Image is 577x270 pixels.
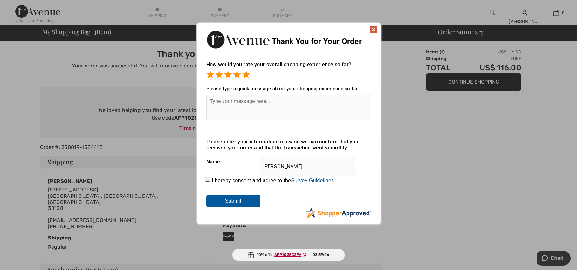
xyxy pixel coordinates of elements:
span: Thank You for Your Order [272,37,362,46]
div: 10% off: [232,249,345,261]
img: Gift.svg [248,252,254,258]
div: How would you rate your overall shopping experience so far? [206,55,371,80]
span: 02:59:06 [313,252,329,258]
ins: AFP1028C29A [274,253,301,257]
div: Please enter your information below so we can confirm that you received your order and that the t... [206,139,371,151]
div: Please type a quick message about your shopping experience so far. [206,86,371,92]
div: Name [206,154,371,170]
span: Chat [14,4,27,10]
label: I hereby consent and agree to the [212,178,335,183]
img: Thank You for Your Order [206,29,270,50]
a: Survey Guidelines. [291,178,335,183]
img: x [370,26,377,33]
input: Submit [206,195,260,207]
